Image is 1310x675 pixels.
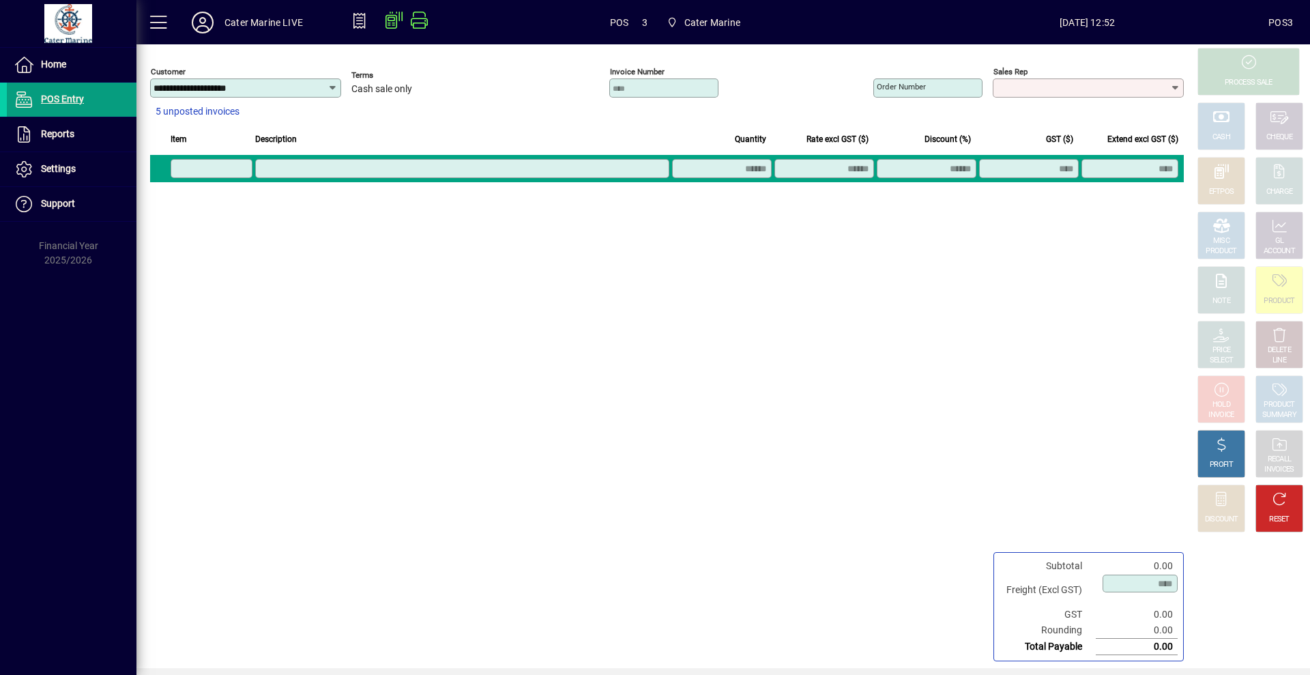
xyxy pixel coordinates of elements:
span: Cater Marine [661,10,746,35]
mat-label: Customer [151,67,186,76]
div: RESET [1269,515,1290,525]
div: NOTE [1212,296,1230,306]
div: LINE [1272,356,1286,366]
td: 0.00 [1096,622,1178,639]
span: Extend excl GST ($) [1107,132,1178,147]
div: MISC [1213,236,1229,246]
div: PRODUCT [1206,246,1236,257]
div: PRODUCT [1264,296,1294,306]
a: Home [7,48,136,82]
span: Reports [41,128,74,139]
span: GST ($) [1046,132,1073,147]
span: 5 unposted invoices [156,104,239,119]
a: Reports [7,117,136,152]
div: PROCESS SALE [1225,78,1272,88]
div: HOLD [1212,400,1230,410]
button: Profile [181,10,224,35]
span: Cater Marine [684,12,740,33]
div: PROFIT [1210,460,1233,470]
div: RECALL [1268,455,1292,465]
td: 0.00 [1096,639,1178,655]
span: Cash sale only [351,84,412,95]
span: Description [255,132,297,147]
span: 3 [642,12,647,33]
div: DISCOUNT [1205,515,1238,525]
span: POS [610,12,629,33]
span: Item [171,132,187,147]
div: GL [1275,236,1284,246]
button: 5 unposted invoices [150,100,245,124]
span: Quantity [735,132,766,147]
span: Discount (%) [925,132,971,147]
div: CHEQUE [1266,132,1292,143]
div: EFTPOS [1209,187,1234,197]
td: Total Payable [1000,639,1096,655]
span: [DATE] 12:52 [906,12,1268,33]
a: Settings [7,152,136,186]
div: PRODUCT [1264,400,1294,410]
td: Freight (Excl GST) [1000,574,1096,607]
span: Home [41,59,66,70]
div: Cater Marine LIVE [224,12,303,33]
span: Support [41,198,75,209]
td: Rounding [1000,622,1096,639]
span: POS Entry [41,94,84,104]
div: SELECT [1210,356,1234,366]
div: PRICE [1212,345,1231,356]
div: INVOICES [1264,465,1294,475]
div: INVOICE [1208,410,1234,420]
span: Settings [41,163,76,174]
mat-label: Invoice number [610,67,665,76]
td: 0.00 [1096,607,1178,622]
a: Support [7,187,136,221]
mat-label: Sales rep [993,67,1028,76]
div: POS3 [1268,12,1293,33]
span: Rate excl GST ($) [806,132,869,147]
div: ACCOUNT [1264,246,1295,257]
td: 0.00 [1096,558,1178,574]
td: GST [1000,607,1096,622]
div: SUMMARY [1262,410,1296,420]
td: Subtotal [1000,558,1096,574]
div: DELETE [1268,345,1291,356]
span: Terms [351,71,433,80]
mat-label: Order number [877,82,926,91]
div: CASH [1212,132,1230,143]
div: CHARGE [1266,187,1293,197]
